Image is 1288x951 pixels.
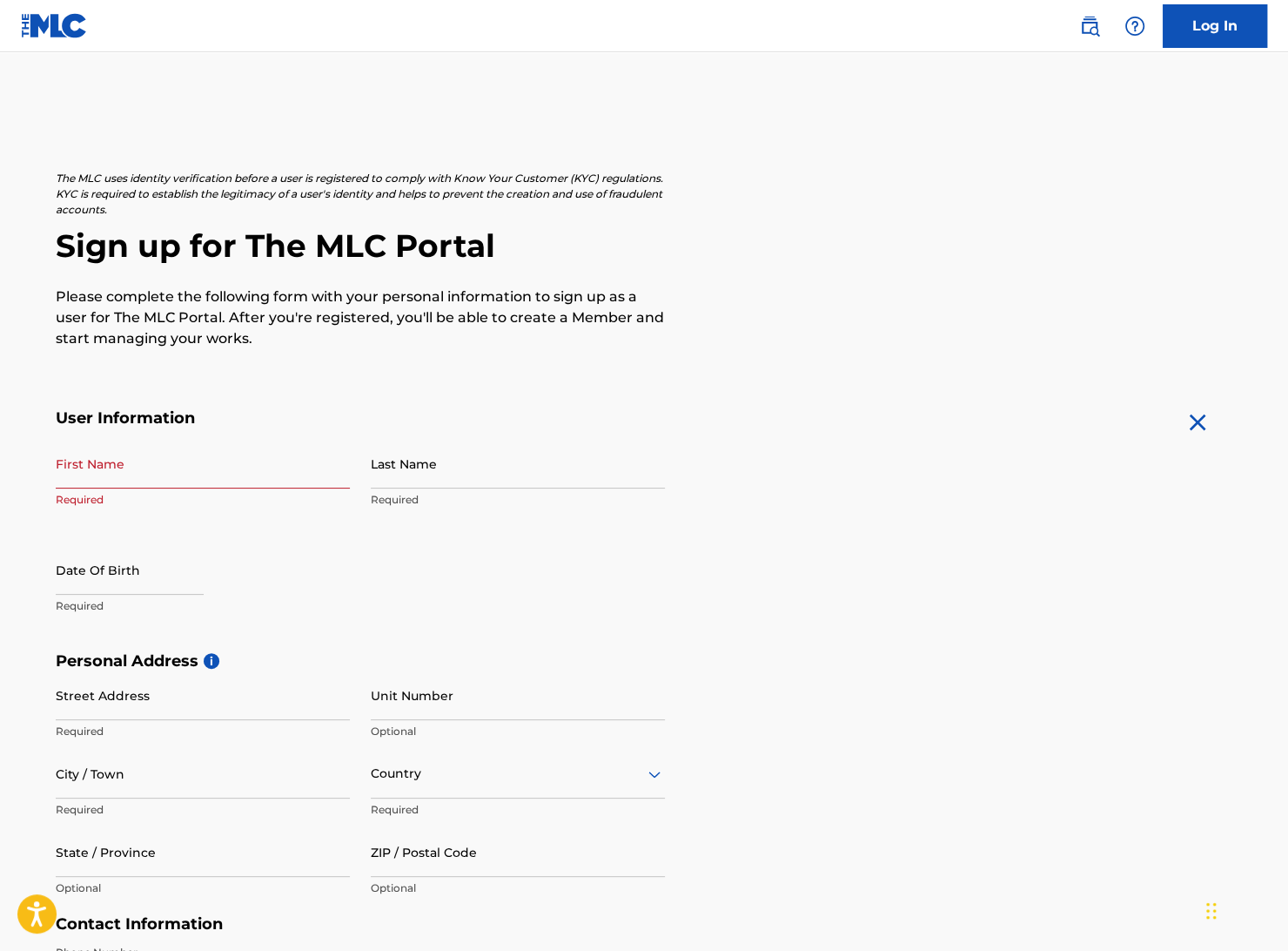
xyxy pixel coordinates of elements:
img: MLC Logo [21,13,88,38]
h5: User Information [56,408,665,428]
img: close [1184,408,1211,436]
p: Required [371,492,665,508]
p: Required [56,724,350,739]
p: Required [56,492,350,508]
p: Please complete the following form with your personal information to sign up as a user for The ML... [56,287,665,349]
a: Public Search [1072,9,1107,44]
p: Optional [371,724,665,739]
p: Required [56,598,350,614]
p: Required [371,802,665,818]
span: i [204,653,219,669]
p: The MLC uses identity verification before a user is registered to comply with Know Your Customer ... [56,171,665,218]
img: search [1079,16,1100,37]
a: Log In [1163,4,1267,48]
div: Drag [1206,885,1217,937]
iframe: Chat Widget [1201,867,1288,951]
div: Help [1117,9,1152,44]
p: Optional [56,880,350,896]
img: help [1124,16,1145,37]
h2: Sign up for The MLC Portal [56,226,1232,266]
p: Required [56,802,350,818]
p: Optional [371,880,665,896]
h5: Contact Information [56,914,665,934]
h5: Personal Address [56,651,1232,671]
